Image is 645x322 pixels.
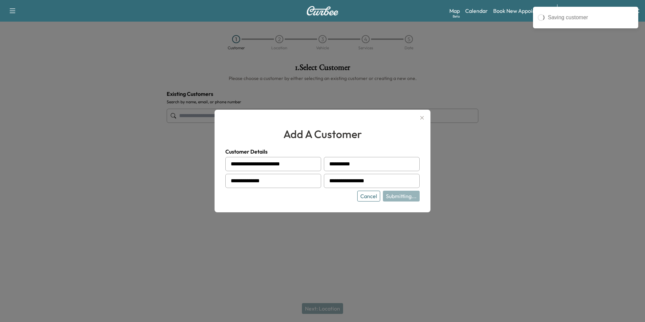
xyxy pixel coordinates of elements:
[225,126,420,142] h2: add a customer
[465,7,488,15] a: Calendar
[453,14,460,19] div: Beta
[493,7,550,15] a: Book New Appointment
[548,14,634,22] div: Saving customer
[449,7,460,15] a: MapBeta
[225,147,420,156] h4: Customer Details
[306,6,339,16] img: Curbee Logo
[357,191,380,202] button: Cancel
